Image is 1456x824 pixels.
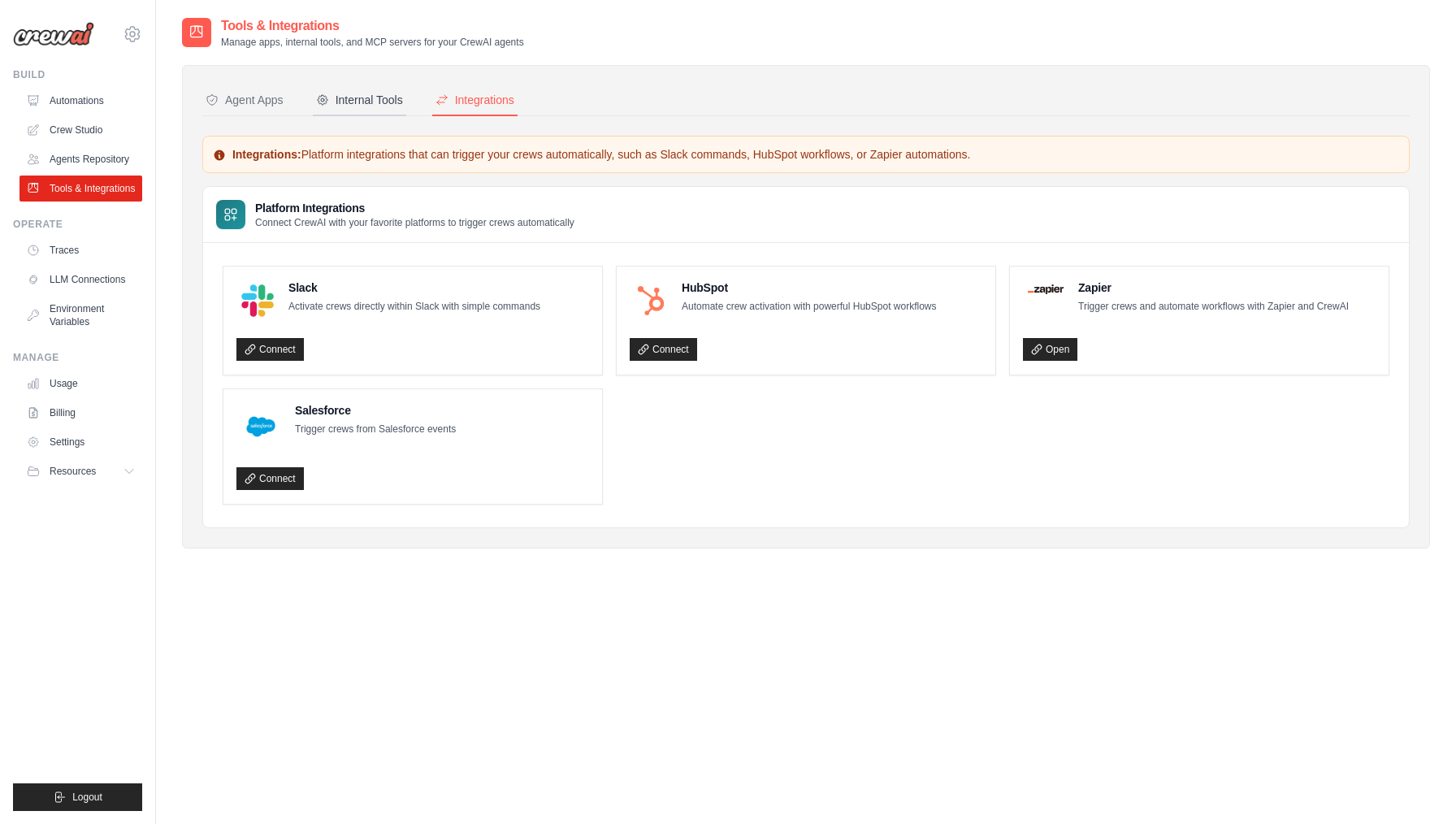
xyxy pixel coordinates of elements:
[682,299,936,315] p: Automate crew activation with powerful HubSpot workflows
[19,146,142,172] a: Agents Repository
[432,85,518,116] button: Integrations
[241,284,274,317] img: Slack Logo
[19,458,142,484] button: Resources
[1023,338,1077,361] a: Open
[313,85,406,116] button: Internal Tools
[682,280,936,296] h4: HubSpot
[635,284,667,317] img: HubSpot Logo
[13,22,94,46] img: Logo
[19,267,142,293] a: LLM Connections
[232,148,301,161] strong: Integrations:
[435,92,514,108] div: Integrations
[13,218,142,231] div: Operate
[19,429,142,455] a: Settings
[630,338,697,361] a: Connect
[1028,284,1064,294] img: Zapier Logo
[255,216,574,229] p: Connect CrewAI with your favorite platforms to trigger crews automatically
[236,338,304,361] a: Connect
[19,400,142,426] a: Billing
[13,783,142,811] button: Logout
[13,351,142,364] div: Manage
[221,16,524,36] h2: Tools & Integrations
[288,280,540,296] h4: Slack
[255,200,574,216] h3: Platform Integrations
[19,88,142,114] a: Automations
[1078,280,1349,296] h4: Zapier
[221,36,524,49] p: Manage apps, internal tools, and MCP servers for your CrewAI agents
[288,299,540,315] p: Activate crews directly within Slack with simple commands
[213,146,1399,163] p: Platform integrations that can trigger your crews automatically, such as Slack commands, HubSpot ...
[295,402,456,419] h4: Salesforce
[19,371,142,397] a: Usage
[50,465,96,478] span: Resources
[206,92,284,108] div: Agent Apps
[72,791,102,804] span: Logout
[202,85,287,116] button: Agent Apps
[1078,299,1349,315] p: Trigger crews and automate workflows with Zapier and CrewAI
[19,117,142,143] a: Crew Studio
[19,176,142,202] a: Tools & Integrations
[316,92,403,108] div: Internal Tools
[19,237,142,263] a: Traces
[13,68,142,81] div: Build
[295,422,456,438] p: Trigger crews from Salesforce events
[19,296,142,335] a: Environment Variables
[241,407,280,446] img: Salesforce Logo
[236,467,304,490] a: Connect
